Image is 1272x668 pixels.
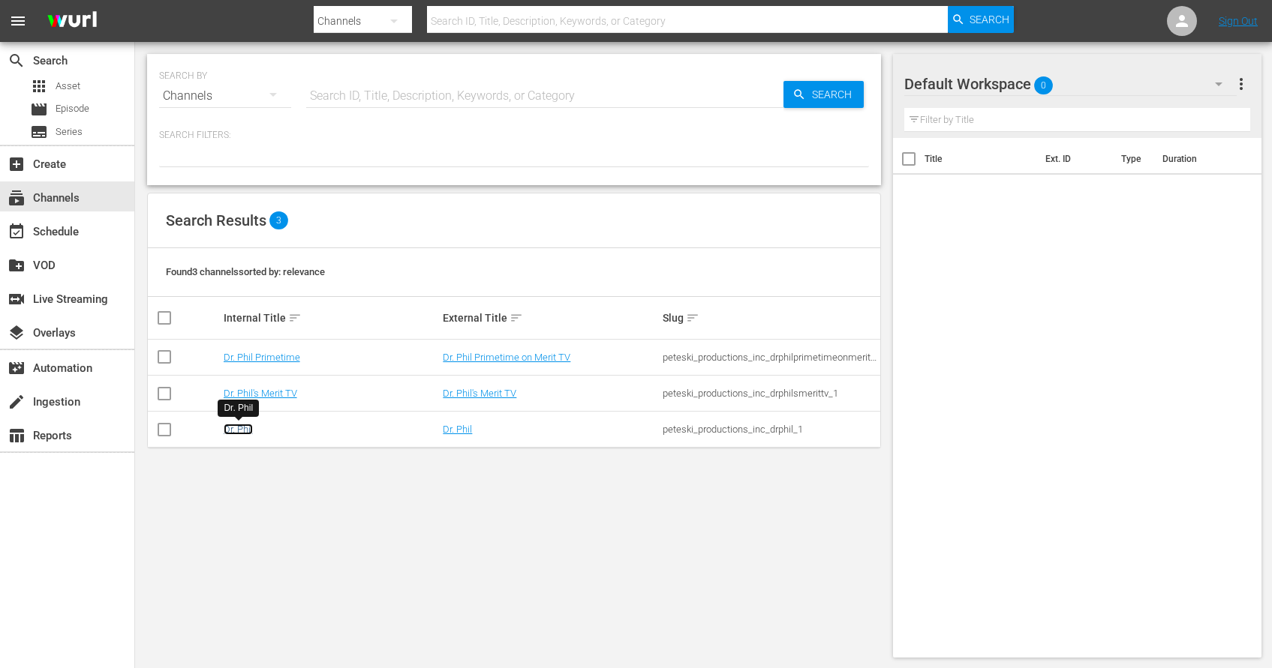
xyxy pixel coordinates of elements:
[663,424,878,435] div: peteski_productions_inc_drphil_1
[904,63,1237,105] div: Default Workspace
[510,311,523,325] span: sort
[224,309,439,327] div: Internal Title
[224,424,253,435] a: Dr. Phil
[948,6,1014,33] button: Search
[56,79,80,94] span: Asset
[8,52,26,70] span: Search
[269,211,288,229] span: 3
[1036,138,1112,180] th: Ext. ID
[8,256,26,274] span: VOD
[166,211,266,229] span: Search Results
[8,155,26,173] span: Create
[970,6,1009,33] span: Search
[159,75,291,117] div: Channels
[443,309,658,327] div: External Title
[1112,138,1153,180] th: Type
[159,129,869,142] p: Search Filters:
[8,393,26,411] span: Ingestion
[8,359,26,377] span: Automation
[30,77,48,95] span: Asset
[443,352,570,363] a: Dr. Phil Primetime on Merit TV
[8,290,26,308] span: Live Streaming
[1219,15,1258,27] a: Sign Out
[30,123,48,141] span: Series
[36,4,108,39] img: ans4CAIJ8jUAAAAAAAAAAAAAAAAAAAAAAAAgQb4GAAAAAAAAAAAAAAAAAAAAAAAAJMjXAAAAAAAAAAAAAAAAAAAAAAAAgAT5G...
[8,427,26,445] span: Reports
[1153,138,1243,180] th: Duration
[56,101,89,116] span: Episode
[663,388,878,399] div: peteski_productions_inc_drphilsmerittv_1
[686,311,699,325] span: sort
[443,424,472,435] a: Dr. Phil
[8,324,26,342] span: Overlays
[443,388,516,399] a: Dr. Phil's Merit TV
[1232,66,1250,102] button: more_vert
[166,266,325,277] span: Found 3 channels sorted by: relevance
[224,402,253,415] div: Dr. Phil
[8,189,26,207] span: Channels
[9,12,27,30] span: menu
[224,352,300,363] a: Dr. Phil Primetime
[783,81,864,108] button: Search
[56,124,83,139] span: Series
[8,223,26,241] span: Schedule
[663,352,878,363] div: peteski_productions_inc_drphilprimetimeonmerittv_1
[1034,70,1053,101] span: 0
[224,388,297,399] a: Dr. Phil's Merit TV
[663,309,878,327] div: Slug
[925,138,1036,180] th: Title
[1232,75,1250,93] span: more_vert
[30,100,48,118] span: Episode
[288,311,302,325] span: sort
[806,81,864,108] span: Search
